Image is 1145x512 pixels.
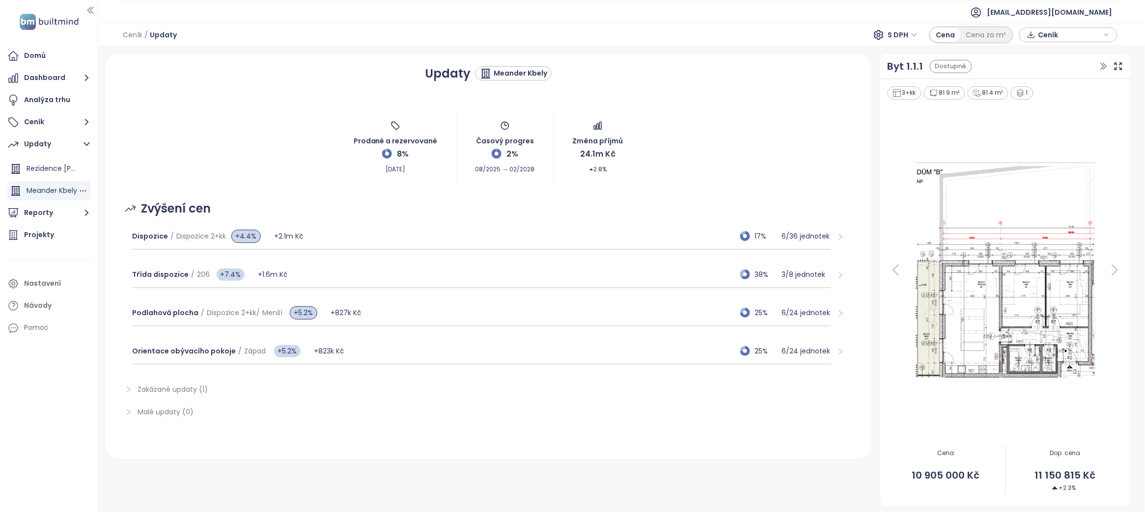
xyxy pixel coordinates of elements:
[1038,27,1101,42] span: Ceník
[5,135,93,154] button: Updaty
[425,65,471,82] h1: Updaty
[197,269,210,279] span: 206
[133,231,168,241] span: Dispozice
[755,307,777,318] span: 25%
[580,148,615,160] span: 24.1m Kč
[905,160,1106,380] img: Floor plan
[171,231,174,241] span: /
[274,231,303,241] span: +2.1m Kč
[24,94,70,106] div: Analýza trhu
[354,131,438,146] span: Prodané a rezervované
[837,348,844,355] span: right
[968,86,1009,100] div: 81.4 m²
[263,308,283,318] span: Menší
[27,186,77,195] span: Meander Kbely
[5,274,93,294] a: Nastavení
[782,346,831,356] p: 6 / 24 jednotek
[386,160,405,174] span: [DATE]
[177,231,226,241] span: Dispozice 2+kk
[314,346,344,356] span: +823k Kč
[1052,484,1076,493] span: +2.3%
[5,90,93,110] a: Analýza trhu
[1011,86,1033,100] div: 1
[138,384,208,394] span: Zakázané updaty (1)
[133,308,199,318] span: Podlahová plocha
[7,181,90,201] div: Meander Kbely
[141,199,211,218] span: Zvýšení cen
[782,269,831,280] p: 3 / 8 jednotek
[476,131,534,146] span: Časový progres
[24,50,46,62] div: Domů
[245,346,266,356] span: Západ
[837,310,844,317] span: right
[930,60,972,73] div: Dostupné
[755,269,777,280] span: 38%
[5,296,93,316] a: Návody
[1006,449,1125,458] span: Dop. cena
[5,318,93,338] div: Pomoc
[123,26,142,44] span: Ceník
[755,346,777,356] span: 25%
[755,231,777,242] span: 17%
[837,271,844,279] span: right
[886,468,1005,483] span: 10 905 000 Kč
[24,322,49,334] div: Pomoc
[494,68,548,79] div: Meander Kbely
[888,59,923,74] a: Byt 1.1.1
[475,160,535,174] span: 08/2025 → 02/2028
[1025,27,1112,42] div: button
[1006,468,1125,483] span: 11 150 815 Kč
[7,159,90,179] div: Rezidence [PERSON_NAME]
[24,229,54,241] div: Projekty
[125,408,132,416] span: right
[782,307,831,318] p: 6 / 24 jednotek
[397,148,409,160] span: 8%
[239,346,242,356] span: /
[5,112,93,132] button: Ceník
[506,148,518,160] span: 2%
[5,225,93,245] a: Projekty
[258,269,287,279] span: +1.6m Kč
[573,131,623,146] span: Změna příjmů
[331,308,361,318] span: +827k Kč
[24,277,61,290] div: Nastavení
[24,299,52,312] div: Návody
[961,28,1012,42] div: Cena za m²
[5,68,93,88] button: Dashboard
[125,386,132,393] span: right
[192,269,195,279] span: /
[924,86,965,100] div: 81.9 m²
[888,86,922,100] div: 3+kk
[888,27,918,42] span: S DPH
[231,230,261,243] span: +4.4%
[257,308,260,318] span: /
[290,306,317,320] span: +5.2%
[17,12,82,32] img: logo
[931,28,961,42] div: Cena
[5,203,93,223] button: Reporty
[589,167,594,172] span: caret-up
[24,138,51,150] div: Updaty
[150,26,177,44] span: Updaty
[207,308,257,318] span: Dispozice 2+kk
[27,163,118,173] span: Rezidence [PERSON_NAME]
[837,233,844,241] span: right
[133,269,189,279] span: Třída dispozice
[274,345,301,357] span: +5.2%
[138,407,194,417] span: Malé updaty (0)
[144,26,148,44] span: /
[217,269,245,281] span: +7.4%
[133,346,236,356] span: Orientace obývacího pokoje
[987,0,1113,24] span: [EMAIL_ADDRESS][DOMAIN_NAME]
[1052,485,1058,491] img: Decrease
[5,46,93,66] a: Domů
[886,449,1005,458] span: Cena
[589,160,607,174] span: 2.8%
[782,231,831,242] p: 6 / 36 jednotek
[201,308,205,318] span: /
